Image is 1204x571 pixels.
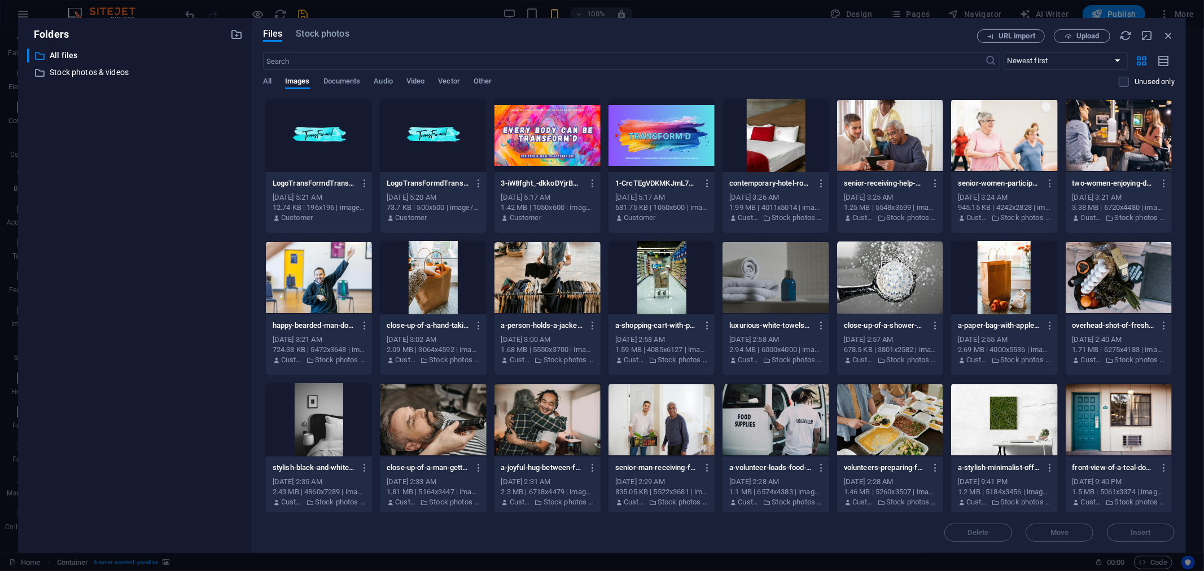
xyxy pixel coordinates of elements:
div: By: Customer | Folder: Stock photos & videos [273,497,365,507]
div: By: Customer | Folder: Stock photos & videos [729,213,822,223]
span: Documents [323,74,361,90]
div: 1.42 MB | 1050x600 | image/png [501,203,594,213]
div: [DATE] 2:40 AM [1072,335,1165,345]
span: Upload [1076,33,1100,39]
p: Customer [510,355,532,365]
p: a-joyful-hug-between-friends-in-a-cozy-room-capturing-warmth-and-friendship-P2QGzRmM-BD69x4Ha8VzU... [501,463,584,473]
p: 1-CrcTEgVDKMKJmL77kiJ8Dw.png [615,178,698,188]
div: 2.69 MB | 4000x5536 | image/jpeg [958,345,1050,355]
p: Customer [1081,355,1103,365]
p: Stock photos & videos [544,355,594,365]
p: Stock photos & videos [315,355,365,365]
p: Stock photos & videos [1115,497,1165,507]
div: [DATE] 5:21 AM [273,192,365,203]
div: [DATE] 2:33 AM [387,477,479,487]
p: Stock photos & videos [1000,355,1050,365]
p: Customer [966,355,988,365]
p: Customer [738,355,760,365]
div: By: Customer | Folder: Stock photos & videos [958,355,1050,365]
span: Video [406,74,424,90]
div: By: Customer | Folder: Stock photos & videos [844,355,936,365]
div: 12.74 KB | 196x196 | image/png [273,203,365,213]
div: [DATE] 2:57 AM [844,335,936,345]
div: [DATE] 3:21 AM [1072,192,1165,203]
div: [DATE] 2:58 AM [729,335,822,345]
div: ​ [27,49,29,63]
a: Skip to main content [5,5,80,14]
div: [DATE] 5:20 AM [387,192,479,203]
div: 681.75 KB | 1050x600 | image/png [615,203,708,213]
p: Customer [510,497,532,507]
p: senior-man-receiving-fresh-produce-from-a-young-volunteer-indoors-promoting-community-support-17R... [615,463,698,473]
p: Displays only files that are not in use on the website. Files added during this session can still... [1135,77,1175,87]
p: Stock photos & videos [658,497,708,507]
div: 2.3 MB | 6718x4479 | image/jpeg [501,487,594,497]
p: Stock photos & videos [658,355,708,365]
div: [DATE] 2:35 AM [273,477,365,487]
div: [DATE] 3:25 AM [844,192,936,203]
p: a-paper-bag-with-apples-and-packaged-goods-on-a-kitchen-countertop-lit-by-natural-light-aSt5vS-Sh... [958,320,1040,331]
p: overhead-shot-of-fresh-groceries-including-eggs-vegetables-and-oranges-in-a-reusable-bag-SU0AA7Ry... [1072,320,1155,331]
p: Stock photos & videos [1115,355,1165,365]
i: Create new folder [230,28,243,41]
div: [DATE] 3:02 AM [387,335,479,345]
p: luxurious-white-towels-and-blue-bottle-create-a-tranquil-spa-atmosphere-nG_Y6PXz1zNt5RS9dlnrKQ.jpeg [729,320,812,331]
p: Stock photos & videos [886,213,936,223]
button: URL import [977,29,1045,43]
div: [DATE] 9:40 PM [1072,477,1165,487]
div: [DATE] 5:17 AM [615,192,708,203]
span: URL import [999,33,1035,39]
div: [DATE] 2:28 AM [844,477,936,487]
div: [DATE] 3:26 AM [729,192,822,203]
div: 1.46 MB | 5260x3507 | image/jpeg [844,487,936,497]
button: Upload [1054,29,1110,43]
span: Vector [438,74,460,90]
p: a-stylish-minimalist-office-setting-featuring-a-framed-green-leaf-artwork-and-sleek-white-desk-MB... [958,463,1040,473]
div: 2.09 MB | 3064x4592 | image/jpeg [387,345,479,355]
p: front-view-of-a-teal-door-and-window-typical-motel-exterior-entrance-facade-yAFAmZ9MiSj-9W3d7d48j... [1072,463,1155,473]
p: Stock photos & videos [544,497,594,507]
p: senior-receiving-help-with-technology-from-a-diverse-group-at-home-ct6PvCpwrewzkgIj_lcyQw.jpeg [844,178,926,188]
span: All [263,74,272,90]
p: stylish-black-and-white-bedroom-interior-featuring-elegant-bed-and-decor-ffqsAaWjal038UB9JQxETQ.jpeg [273,463,355,473]
div: By: Customer | Folder: Stock photos & videos [729,497,822,507]
div: Stock photos & videos [27,65,243,80]
div: [DATE] 2:28 AM [729,477,822,487]
span: Images [285,74,310,90]
p: Customer [510,213,541,223]
div: 1.71 MB | 6275x4183 | image/jpeg [1072,345,1165,355]
p: senior-women-participating-in-a-lively-and-joyful-group-exercise-session-indoors-S93D88EfkLQFNMkK... [958,178,1040,188]
div: 835.05 KB | 5522x3681 | image/jpeg [615,487,708,497]
div: [DATE] 2:55 AM [958,335,1050,345]
p: Stock photos & videos [1000,497,1050,507]
p: contemporary-hotel-room-interior-featuring-a-cozy-bed-with-red-accents-and-heart-embroidery-in-ci... [729,178,812,188]
p: Stock photos & videos [315,497,365,507]
p: Customer [738,497,760,507]
p: close-up-of-a-shower-head-releasing-water-droplets-creating-a-crisp-and-refreshing-bathroom-scene... [844,320,926,331]
p: Customer [395,213,427,223]
div: [DATE] 9:41 PM [958,477,1050,487]
div: By: Customer | Folder: Stock photos & videos [958,213,1050,223]
p: Customer [1081,213,1103,223]
div: [DATE] 3:00 AM [501,335,594,345]
div: By: Customer | Folder: Stock photos & videos [1072,355,1165,365]
p: Customer [281,213,313,223]
p: All files [50,49,222,62]
p: close-up-of-a-man-getting-a-beard-trim-at-a-barbershop-with-a-hair-clipper-cGATnVIIDx21v4bWWKRucA... [387,463,469,473]
p: Stock photos & videos [429,497,479,507]
div: [DATE] 2:29 AM [615,477,708,487]
p: Stock photos & videos [429,355,479,365]
p: a-person-holds-a-jacket-while-organizing-clothes-on-a-rack-in-a-stylish-boutique-vwPFux7u4O4PJccc... [501,320,584,331]
div: 1.5 MB | 5061x3374 | image/jpeg [1072,487,1165,497]
div: By: Customer | Folder: Stock photos & videos [844,497,936,507]
p: Stock photos & videos [772,497,822,507]
p: Customer [966,497,988,507]
p: Stock photos & videos [886,497,936,507]
p: Stock photos & videos [50,66,222,79]
div: 2.43 MB | 4860x7289 | image/jpeg [273,487,365,497]
div: 1.1 MB | 6574x4383 | image/jpeg [729,487,822,497]
p: a-shopping-cart-with-packages-in-a-grocery-aisle-showcasing-everyday-shopping-options-47Eivr7VAD2... [615,320,698,331]
p: Stock photos & videos [1000,213,1050,223]
p: happy-bearded-man-doing-indoor-exercise-raising-his-arm-enthusiastically-GjkQIgJXd00YdI7C1pMOHA.jpeg [273,320,355,331]
div: [DATE] 2:31 AM [501,477,594,487]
